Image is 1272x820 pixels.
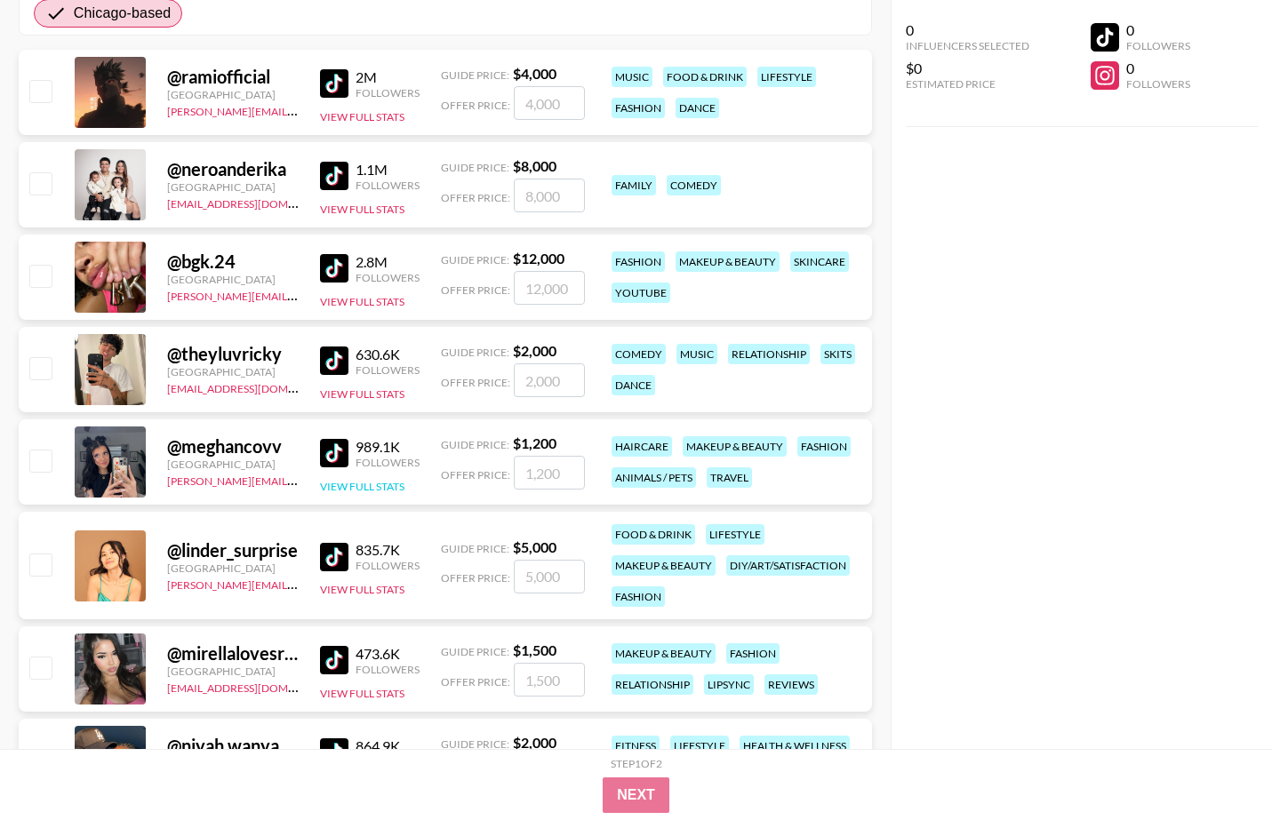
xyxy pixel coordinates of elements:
[513,157,556,174] strong: $ 8,000
[167,66,299,88] div: @ ramiofficial
[441,68,509,82] span: Guide Price:
[706,524,764,545] div: lifestyle
[441,161,509,174] span: Guide Price:
[906,77,1029,91] div: Estimated Price
[167,273,299,286] div: [GEOGRAPHIC_DATA]
[441,253,509,267] span: Guide Price:
[704,674,754,695] div: lipsync
[441,376,510,389] span: Offer Price:
[320,583,404,596] button: View Full Stats
[441,468,510,482] span: Offer Price:
[356,346,420,363] div: 630.6K
[167,101,430,118] a: [PERSON_NAME][EMAIL_ADDRESS][DOMAIN_NAME]
[513,250,564,267] strong: $ 12,000
[441,571,510,585] span: Offer Price:
[167,88,299,101] div: [GEOGRAPHIC_DATA]
[441,737,509,751] span: Guide Price:
[320,254,348,283] img: TikTok
[670,736,729,756] div: lifestyle
[320,295,404,308] button: View Full Stats
[612,736,660,756] div: fitness
[513,65,556,82] strong: $ 4,000
[167,458,299,471] div: [GEOGRAPHIC_DATA]
[167,642,299,665] div: @ mirellalovesredbull
[167,665,299,678] div: [GEOGRAPHIC_DATA]
[167,471,430,488] a: [PERSON_NAME][EMAIL_ADDRESS][DOMAIN_NAME]
[441,542,509,555] span: Guide Price:
[728,344,810,364] div: relationship
[612,436,672,457] div: haircare
[167,194,346,211] a: [EMAIL_ADDRESS][DOMAIN_NAME]
[820,344,855,364] div: skits
[441,191,510,204] span: Offer Price:
[612,98,665,118] div: fashion
[167,378,346,395] a: [EMAIL_ADDRESS][DOMAIN_NAME]
[167,365,299,378] div: [GEOGRAPHIC_DATA]
[356,179,420,192] div: Followers
[320,203,404,216] button: View Full Stats
[356,663,420,676] div: Followers
[612,524,695,545] div: food & drink
[320,162,348,190] img: TikTok
[612,251,665,272] div: fashion
[514,271,585,305] input: 12,000
[906,60,1029,77] div: $0
[167,561,299,575] div: [GEOGRAPHIC_DATA]
[683,436,787,457] div: makeup & beauty
[513,734,556,751] strong: $ 2,000
[1126,77,1190,91] div: Followers
[663,67,747,87] div: food & drink
[1126,39,1190,52] div: Followers
[514,179,585,212] input: 8,000
[1126,21,1190,39] div: 0
[906,39,1029,52] div: Influencers Selected
[757,67,816,87] div: lifestyle
[320,346,348,375] img: TikTok
[797,436,851,457] div: fashion
[612,283,670,303] div: youtube
[167,678,346,695] a: [EMAIL_ADDRESS][DOMAIN_NAME]
[726,555,850,576] div: diy/art/satisfaction
[320,646,348,674] img: TikTok
[356,86,420,100] div: Followers
[1183,731,1251,799] iframe: Drift Widget Chat Controller
[603,777,669,813] button: Next
[790,251,849,272] div: skincare
[320,687,404,700] button: View Full Stats
[356,559,420,572] div: Followers
[612,674,693,695] div: relationship
[676,251,780,272] div: makeup & beauty
[612,67,652,87] div: music
[356,737,420,755] div: 864.9K
[612,175,656,195] div: family
[320,69,348,98] img: TikTok
[513,641,556,658] strong: $ 1,500
[441,645,509,658] span: Guide Price:
[356,253,420,271] div: 2.8M
[441,99,510,112] span: Offer Price:
[676,344,717,364] div: music
[356,645,420,663] div: 473.6K
[320,110,404,123] button: View Full Stats
[167,180,299,194] div: [GEOGRAPHIC_DATA]
[356,541,420,559] div: 835.7K
[612,643,716,664] div: makeup & beauty
[167,158,299,180] div: @ neroanderika
[320,387,404,401] button: View Full Stats
[513,434,556,451] strong: $ 1,200
[167,435,299,458] div: @ meghancovv
[612,586,665,607] div: fashion
[167,575,430,592] a: [PERSON_NAME][EMAIL_ADDRESS][DOMAIN_NAME]
[906,21,1029,39] div: 0
[441,438,509,451] span: Guide Price:
[612,375,655,395] div: dance
[356,363,420,377] div: Followers
[726,643,780,664] div: fashion
[320,738,348,767] img: TikTok
[612,555,716,576] div: makeup & beauty
[320,439,348,467] img: TikTok
[612,467,696,488] div: animals / pets
[676,98,719,118] div: dance
[356,68,420,86] div: 2M
[1126,60,1190,77] div: 0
